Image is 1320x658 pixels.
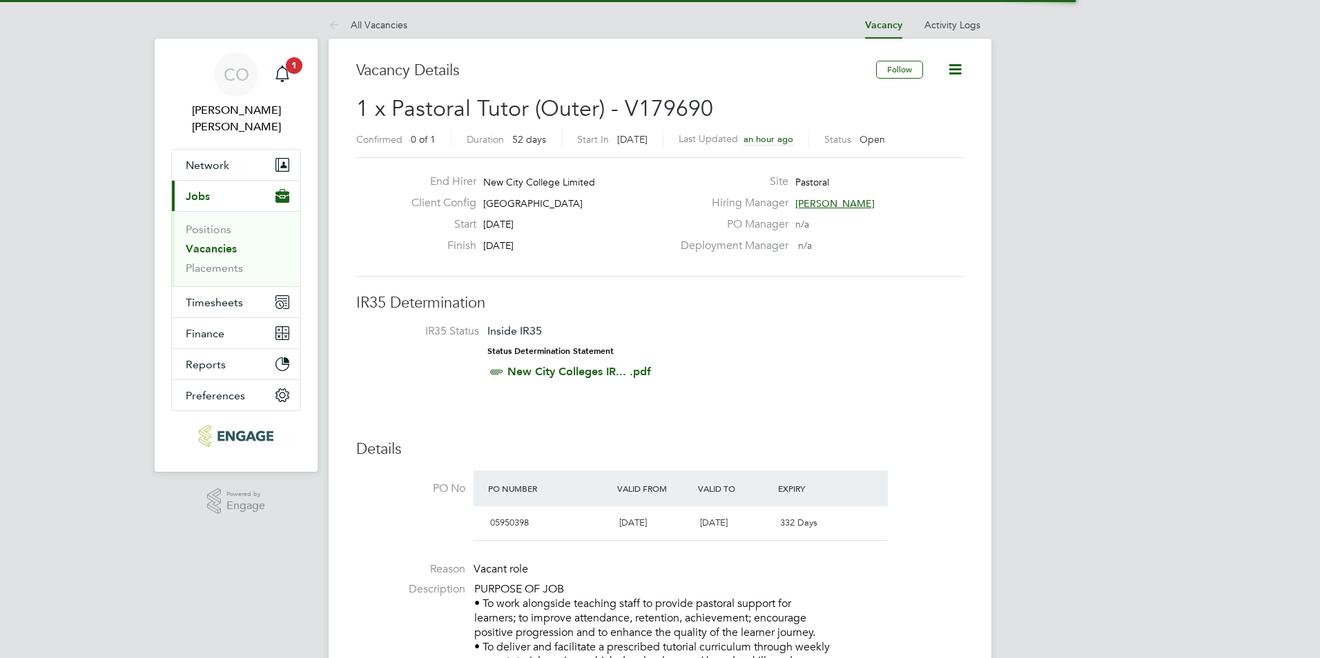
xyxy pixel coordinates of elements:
span: Jobs [186,190,210,203]
span: 52 days [512,133,546,146]
span: [DATE] [700,517,728,528]
label: End Hirer [400,175,476,189]
span: [DATE] [483,239,514,252]
span: Timesheets [186,296,243,309]
label: Start In [577,133,609,146]
span: Reports [186,358,226,371]
label: Confirmed [356,133,402,146]
span: Engage [226,500,265,512]
span: Pastoral [795,176,829,188]
img: carbonrecruitment-logo-retina.png [199,425,273,447]
span: [GEOGRAPHIC_DATA] [483,197,583,210]
label: Status [824,133,851,146]
button: Follow [876,61,923,79]
label: IR35 Status [370,324,479,339]
a: 1 [269,52,296,97]
a: Activity Logs [924,19,980,31]
span: 332 Days [780,517,817,528]
span: Network [186,159,229,172]
button: Finance [172,318,300,348]
span: [PERSON_NAME] [795,197,875,210]
label: Description [356,582,465,597]
a: CO[PERSON_NAME] [PERSON_NAME] [171,52,301,135]
label: Finish [400,239,476,253]
label: PO Manager [672,217,788,232]
div: Valid From [614,476,695,501]
button: Timesheets [172,287,300,317]
span: 0 of 1 [411,133,436,146]
span: [DATE] [617,133,648,146]
a: Go to home page [171,425,301,447]
nav: Main navigation [155,39,318,472]
a: Vacancy [865,19,902,31]
a: New City Colleges IR... .pdf [507,365,651,378]
span: [DATE] [619,517,647,528]
span: an hour ago [744,133,793,145]
strong: Status Determination Statement [487,346,614,356]
a: Positions [186,223,231,236]
label: Duration [467,133,504,146]
h3: Vacancy Details [356,61,876,81]
label: Site [672,175,788,189]
span: New City College Limited [483,176,595,188]
button: Jobs [172,181,300,211]
span: Preferences [186,389,245,402]
label: Client Config [400,196,476,210]
span: n/a [798,239,812,252]
div: Jobs [172,211,300,286]
span: 1 x Pastoral Tutor (Outer) - V179690 [356,95,713,122]
a: Placements [186,261,243,275]
a: Vacancies [186,242,237,255]
a: Powered byEngage [207,488,266,515]
label: Start [400,217,476,232]
h3: Details [356,439,964,459]
h3: IR35 Determination [356,293,964,313]
span: Connor O'sullivan [171,102,301,135]
span: Inside IR35 [487,324,542,337]
span: n/a [795,218,809,230]
span: Vacant role [474,562,528,576]
label: Deployment Manager [672,239,788,253]
div: Valid To [695,476,775,501]
button: Reports [172,349,300,379]
label: Hiring Manager [672,196,788,210]
span: CO [224,66,249,83]
button: Network [172,150,300,180]
span: [DATE] [483,218,514,230]
button: Preferences [172,380,300,410]
div: PO Number [485,476,614,501]
label: Last Updated [679,132,738,145]
span: Finance [186,327,224,340]
label: Reason [356,562,465,577]
span: 05950398 [490,517,529,528]
span: Powered by [226,488,265,500]
label: PO No [356,481,465,496]
span: Open [860,133,885,146]
div: Expiry [775,476,855,501]
span: 1 [286,57,302,74]
a: All Vacancies [329,19,407,31]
